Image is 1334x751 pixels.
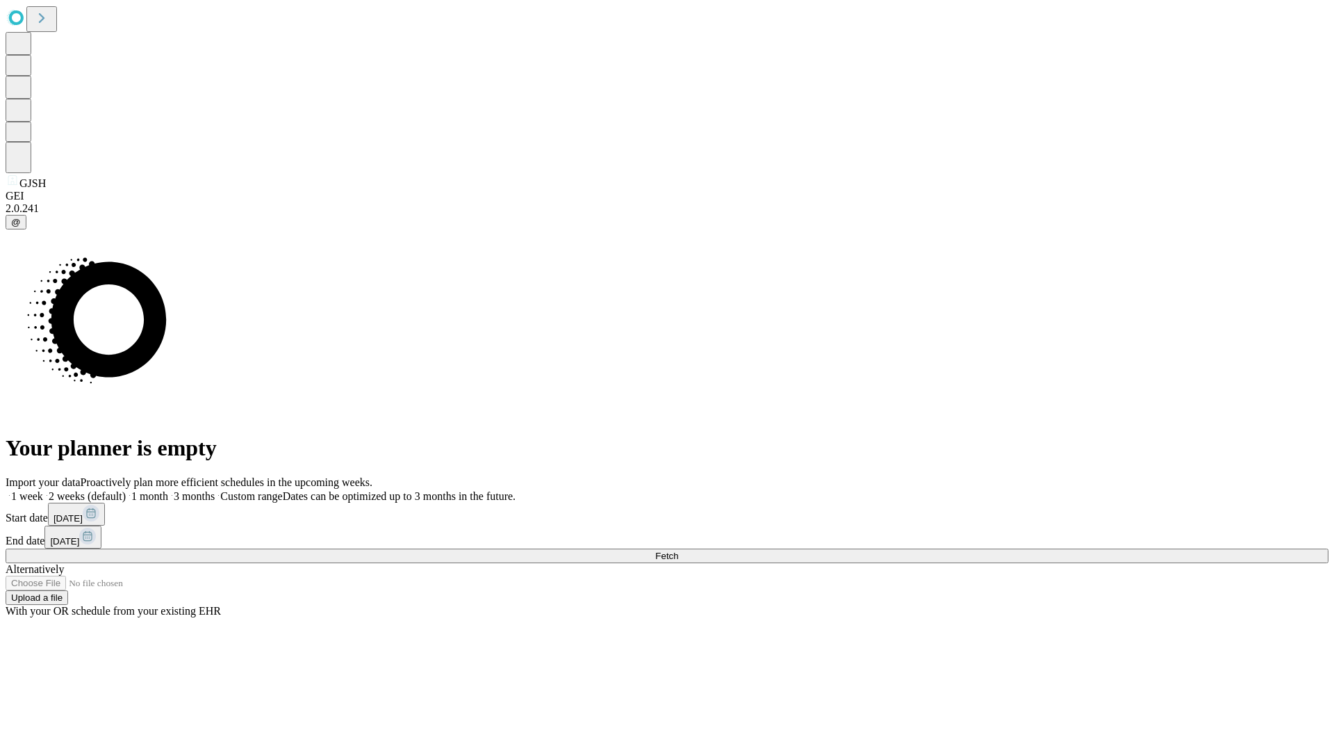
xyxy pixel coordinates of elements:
button: Fetch [6,549,1328,563]
span: Dates can be optimized up to 3 months in the future. [283,490,516,502]
div: Start date [6,503,1328,526]
button: Upload a file [6,590,68,605]
div: End date [6,526,1328,549]
span: Import your data [6,476,81,488]
span: With your OR schedule from your existing EHR [6,605,221,617]
span: Custom range [220,490,282,502]
span: 1 week [11,490,43,502]
button: @ [6,215,26,229]
span: Alternatively [6,563,64,575]
div: GEI [6,190,1328,202]
span: 3 months [174,490,215,502]
span: GJSH [19,177,46,189]
span: [DATE] [53,513,83,524]
span: 1 month [131,490,168,502]
span: [DATE] [50,536,79,547]
span: @ [11,217,21,227]
span: 2 weeks (default) [49,490,126,502]
button: [DATE] [44,526,101,549]
h1: Your planner is empty [6,435,1328,461]
div: 2.0.241 [6,202,1328,215]
button: [DATE] [48,503,105,526]
span: Proactively plan more efficient schedules in the upcoming weeks. [81,476,372,488]
span: Fetch [655,551,678,561]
